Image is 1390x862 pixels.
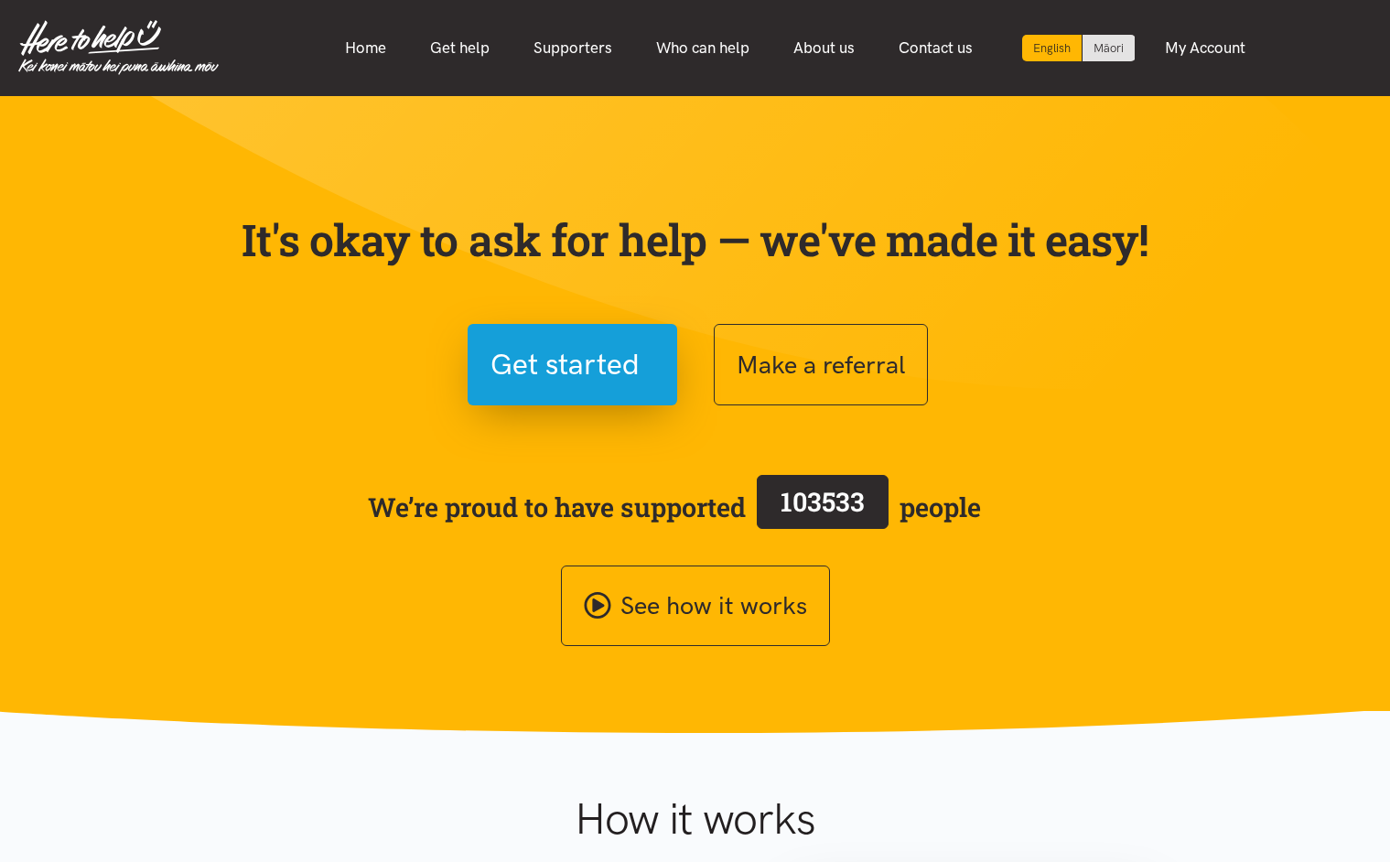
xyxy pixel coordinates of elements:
a: Switch to Te Reo Māori [1083,35,1135,61]
button: Get started [468,324,677,405]
button: Make a referral [714,324,928,405]
span: Get started [490,341,640,388]
a: My Account [1143,28,1267,68]
a: Home [323,28,408,68]
a: 103533 [746,471,900,543]
div: Current language [1022,35,1083,61]
a: About us [771,28,877,68]
p: It's okay to ask for help — we've made it easy! [238,213,1153,266]
a: Get help [408,28,512,68]
div: Language toggle [1022,35,1136,61]
span: 103533 [781,484,865,519]
a: Who can help [634,28,771,68]
a: See how it works [561,566,830,647]
a: Supporters [512,28,634,68]
h1: How it works [396,792,994,846]
span: We’re proud to have supported people [368,471,981,543]
a: Contact us [877,28,995,68]
img: Home [18,20,219,75]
